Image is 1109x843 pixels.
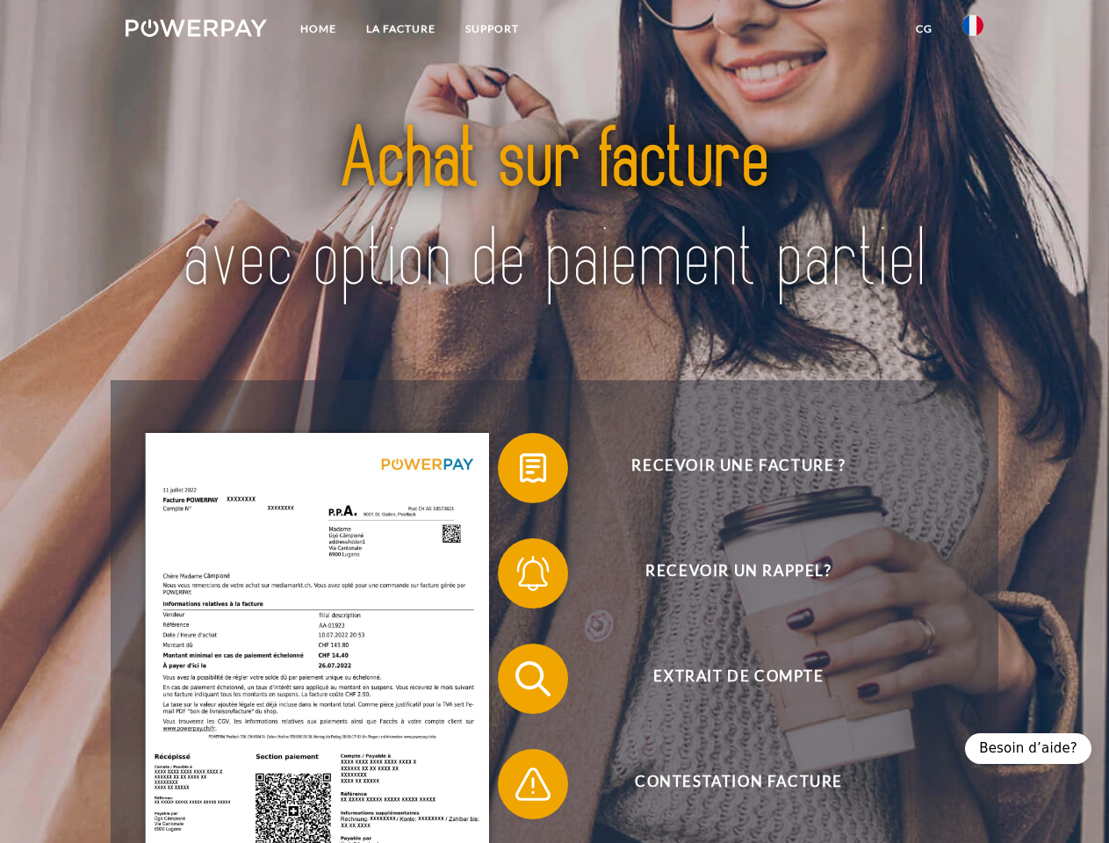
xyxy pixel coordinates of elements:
img: qb_bill.svg [511,446,555,490]
img: logo-powerpay-white.svg [126,19,267,37]
span: Recevoir un rappel? [523,538,954,609]
a: CG [901,13,947,45]
a: Support [450,13,534,45]
img: fr [962,15,983,36]
button: Recevoir une facture ? [498,433,954,503]
span: Extrait de compte [523,644,954,714]
span: Recevoir une facture ? [523,433,954,503]
button: Extrait de compte [498,644,954,714]
button: Contestation Facture [498,749,954,819]
div: Besoin d’aide? [965,733,1091,764]
img: qb_warning.svg [511,762,555,806]
a: Home [285,13,351,45]
button: Recevoir un rappel? [498,538,954,609]
span: Contestation Facture [523,749,954,819]
img: qb_search.svg [511,657,555,701]
a: LA FACTURE [351,13,450,45]
img: title-powerpay_fr.svg [168,84,941,336]
img: qb_bell.svg [511,551,555,595]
